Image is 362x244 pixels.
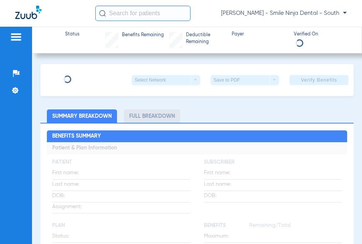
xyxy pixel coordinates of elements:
[10,32,22,42] img: hamburger-icon
[232,31,287,38] span: Payer
[124,109,180,123] li: Full Breakdown
[65,31,80,38] span: Status
[122,32,164,39] span: Benefits Remaining
[47,109,117,123] li: Summary Breakdown
[47,130,347,143] h2: Benefits Summary
[99,10,106,17] img: Search Icon
[186,32,225,45] span: Deductible Remaining
[221,10,347,17] span: [PERSON_NAME] - Smile Ninja Dental - South
[95,6,191,21] input: Search for patients
[15,6,42,19] img: Zuub Logo
[294,31,349,38] span: Verified On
